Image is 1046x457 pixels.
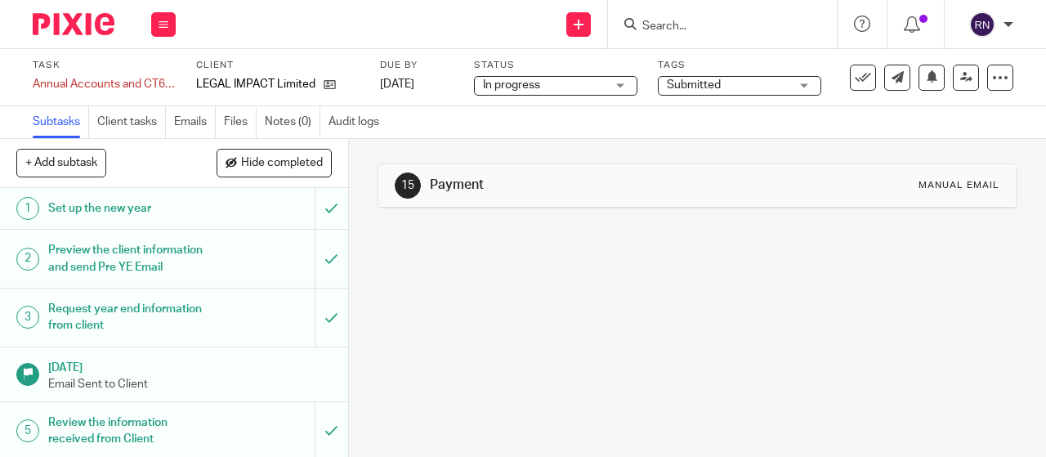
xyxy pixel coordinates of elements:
a: Reassign task [953,65,979,91]
label: Status [474,59,637,72]
input: Search [641,20,788,34]
i: Open client page [324,78,336,91]
div: Mark as to do [315,230,348,288]
div: Annual Accounts and CT600 [33,76,176,92]
label: Client [196,59,360,72]
div: 5 [16,419,39,442]
button: Hide completed [217,149,332,177]
button: Snooze task [919,65,945,91]
span: [DATE] [380,78,414,90]
h1: Set up the new year [48,196,215,221]
span: Submitted [667,79,721,91]
h1: Payment [430,177,732,194]
button: + Add subtask [16,149,106,177]
h1: Preview the client information and send Pre YE Email [48,238,215,280]
a: Files [224,106,257,138]
div: Mark as to do [315,289,348,347]
p: Email Sent to Client [48,376,332,392]
h1: Review the information received from Client [48,410,215,452]
label: Task [33,59,176,72]
a: Audit logs [329,106,387,138]
img: Pixie [33,13,114,35]
div: 15 [395,172,421,199]
div: 2 [16,248,39,271]
a: Client tasks [97,106,166,138]
div: Manual email [919,179,999,192]
label: Due by [380,59,454,72]
div: 3 [16,306,39,329]
div: 1 [16,197,39,220]
a: Send new email to LEGAL IMPACT Limited [884,65,910,91]
p: LEGAL IMPACT Limited [196,76,315,92]
a: Subtasks [33,106,89,138]
a: Notes (0) [265,106,320,138]
img: svg%3E [969,11,995,38]
label: Tags [658,59,821,72]
div: Mark as to do [315,188,348,229]
h1: Request year end information from client [48,297,215,338]
a: Emails [174,106,216,138]
span: Hide completed [241,157,323,170]
span: In progress [483,79,540,91]
h1: [DATE] [48,356,332,376]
